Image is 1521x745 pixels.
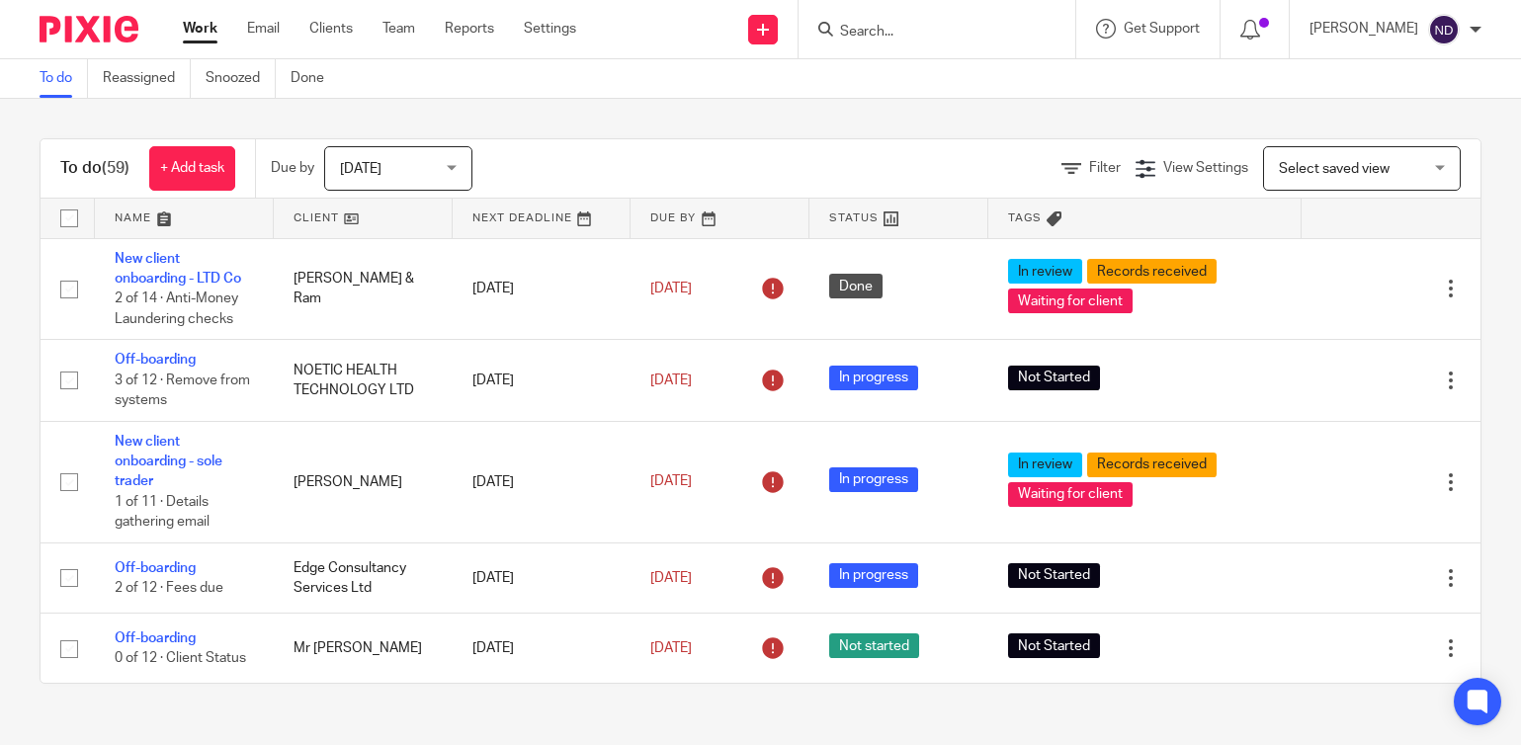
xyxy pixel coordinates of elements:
[650,475,692,489] span: [DATE]
[1089,161,1121,175] span: Filter
[1008,563,1100,588] span: Not Started
[650,571,692,585] span: [DATE]
[115,631,196,645] a: Off-boarding
[183,19,217,39] a: Work
[453,340,632,421] td: [DATE]
[829,633,919,658] span: Not started
[309,19,353,39] a: Clients
[838,24,1016,41] input: Search
[206,59,276,98] a: Snoozed
[115,561,196,575] a: Off-boarding
[40,16,138,42] img: Pixie
[274,421,453,542] td: [PERSON_NAME]
[453,614,632,684] td: [DATE]
[650,282,692,295] span: [DATE]
[445,19,494,39] a: Reports
[274,542,453,613] td: Edge Consultancy Services Ltd
[829,563,918,588] span: In progress
[247,19,280,39] a: Email
[115,353,196,367] a: Off-boarding
[115,581,223,595] span: 2 of 12 · Fees due
[382,19,415,39] a: Team
[103,59,191,98] a: Reassigned
[115,291,238,326] span: 2 of 14 · Anti-Money Laundering checks
[1087,453,1217,477] span: Records received
[149,146,235,191] a: + Add task
[1008,366,1100,390] span: Not Started
[650,641,692,655] span: [DATE]
[1163,161,1248,175] span: View Settings
[524,19,576,39] a: Settings
[274,238,453,340] td: [PERSON_NAME] & Ram
[115,652,246,666] span: 0 of 12 · Client Status
[60,158,129,179] h1: To do
[1008,212,1042,223] span: Tags
[1428,14,1460,45] img: svg%3E
[40,59,88,98] a: To do
[271,158,314,178] p: Due by
[102,160,129,176] span: (59)
[829,274,883,298] span: Done
[274,614,453,684] td: Mr [PERSON_NAME]
[1008,633,1100,658] span: Not Started
[340,162,381,176] span: [DATE]
[1008,259,1082,284] span: In review
[453,542,632,613] td: [DATE]
[650,373,692,387] span: [DATE]
[1008,453,1082,477] span: In review
[1008,289,1133,313] span: Waiting for client
[829,467,918,492] span: In progress
[829,366,918,390] span: In progress
[115,252,241,286] a: New client onboarding - LTD Co
[1008,482,1133,507] span: Waiting for client
[453,421,632,542] td: [DATE]
[115,373,250,408] span: 3 of 12 · Remove from systems
[1124,22,1200,36] span: Get Support
[291,59,339,98] a: Done
[1087,259,1217,284] span: Records received
[1279,162,1390,176] span: Select saved view
[1310,19,1418,39] p: [PERSON_NAME]
[453,238,632,340] td: [DATE]
[115,435,222,489] a: New client onboarding - sole trader
[274,340,453,421] td: NOETIC HEALTH TECHNOLOGY LTD
[115,495,210,530] span: 1 of 11 · Details gathering email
